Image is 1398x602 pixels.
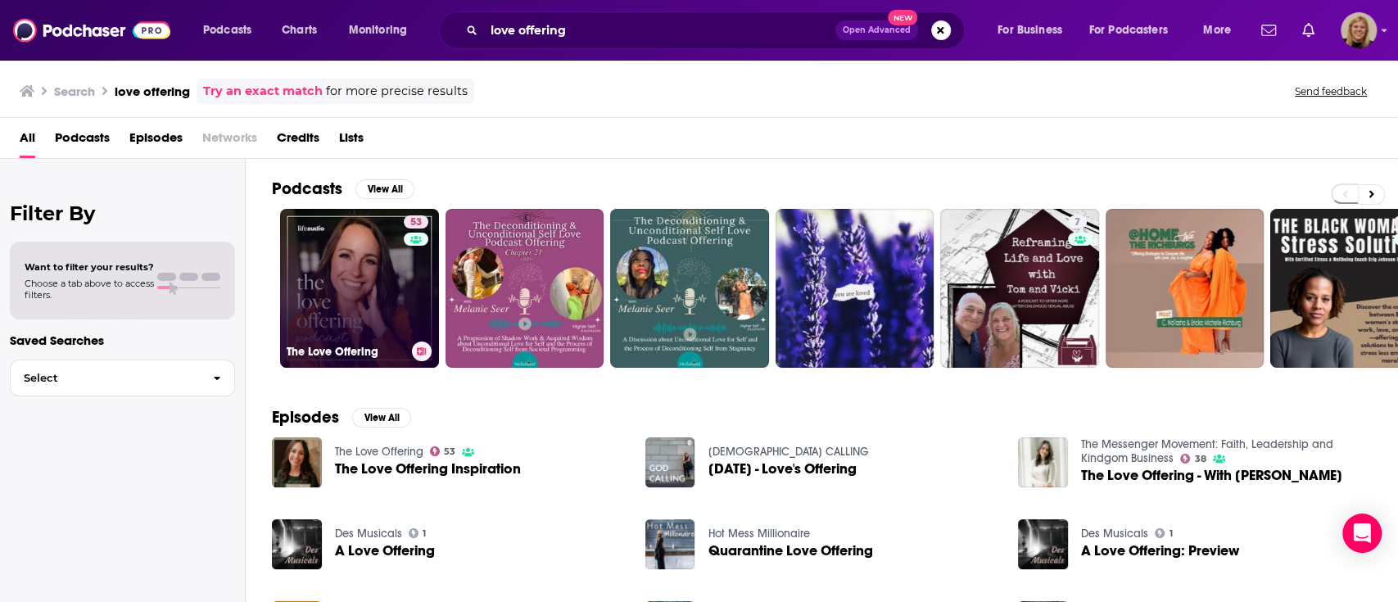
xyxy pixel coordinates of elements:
[1018,519,1068,569] img: A Love Offering: Preview
[277,124,319,158] a: Credits
[271,17,327,43] a: Charts
[430,446,456,456] a: 53
[272,407,339,428] h2: Episodes
[708,527,809,541] a: Hot Mess Millionaire
[484,17,835,43] input: Search podcasts, credits, & more...
[835,20,918,40] button: Open AdvancedNew
[998,19,1062,42] span: For Business
[20,124,35,158] a: All
[272,437,322,487] img: The Love Offering Inspiration
[11,373,200,383] span: Select
[410,215,422,231] span: 53
[986,17,1083,43] button: open menu
[1079,17,1192,43] button: open menu
[1018,437,1068,487] img: The Love Offering - With Rachael Adams
[1089,19,1168,42] span: For Podcasters
[1341,12,1377,48] button: Show profile menu
[335,462,521,476] a: The Love Offering Inspiration
[409,528,427,538] a: 1
[708,462,856,476] a: Mar 31 - Love's Offering
[55,124,110,158] a: Podcasts
[888,10,917,25] span: New
[1180,454,1206,464] a: 38
[1081,437,1333,465] a: The Messenger Movement: Faith, Leadership and Kindgom Business
[843,26,911,34] span: Open Advanced
[203,19,251,42] span: Podcasts
[645,519,695,569] img: Quarantine Love Offering
[444,448,455,455] span: 53
[708,462,856,476] span: [DATE] - Love's Offering
[1341,12,1377,48] span: Logged in as avansolkema
[272,519,322,569] img: A Love Offering
[708,544,872,558] a: Quarantine Love Offering
[272,179,342,199] h2: Podcasts
[25,261,154,273] span: Want to filter your results?
[202,124,257,158] span: Networks
[115,84,190,99] h3: love offering
[1341,12,1377,48] img: User Profile
[13,15,170,46] img: Podchaser - Follow, Share and Rate Podcasts
[272,407,411,428] a: EpisodesView All
[54,84,95,99] h3: Search
[335,527,402,541] a: Des Musicals
[1068,215,1087,229] a: 7
[129,124,183,158] a: Episodes
[335,445,423,459] a: The Love Offering
[1081,544,1239,558] a: A Love Offering: Preview
[645,437,695,487] img: Mar 31 - Love's Offering
[280,209,439,368] a: 53The Love Offering
[339,124,364,158] a: Lists
[1081,468,1342,482] span: The Love Offering - With [PERSON_NAME]
[1075,215,1080,231] span: 7
[1203,19,1231,42] span: More
[1195,455,1206,463] span: 38
[10,201,235,225] h2: Filter By
[404,215,428,229] a: 53
[1170,530,1173,537] span: 1
[708,445,868,459] a: GOD CALLING
[203,82,323,101] a: Try an exact match
[25,278,154,301] span: Choose a tab above to access filters.
[352,408,411,428] button: View All
[1342,514,1382,553] div: Open Intercom Messenger
[337,17,428,43] button: open menu
[355,179,414,199] button: View All
[1155,528,1173,538] a: 1
[423,530,426,537] span: 1
[272,179,414,199] a: PodcastsView All
[282,19,317,42] span: Charts
[349,19,407,42] span: Monitoring
[1290,84,1372,98] button: Send feedback
[1081,468,1342,482] a: The Love Offering - With Rachael Adams
[455,11,980,49] div: Search podcasts, credits, & more...
[326,82,468,101] span: for more precise results
[1296,16,1321,44] a: Show notifications dropdown
[1081,527,1148,541] a: Des Musicals
[1192,17,1251,43] button: open menu
[940,209,1099,368] a: 7
[192,17,273,43] button: open menu
[10,333,235,348] p: Saved Searches
[287,345,405,359] h3: The Love Offering
[1255,16,1283,44] a: Show notifications dropdown
[10,360,235,396] button: Select
[335,544,435,558] a: A Love Offering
